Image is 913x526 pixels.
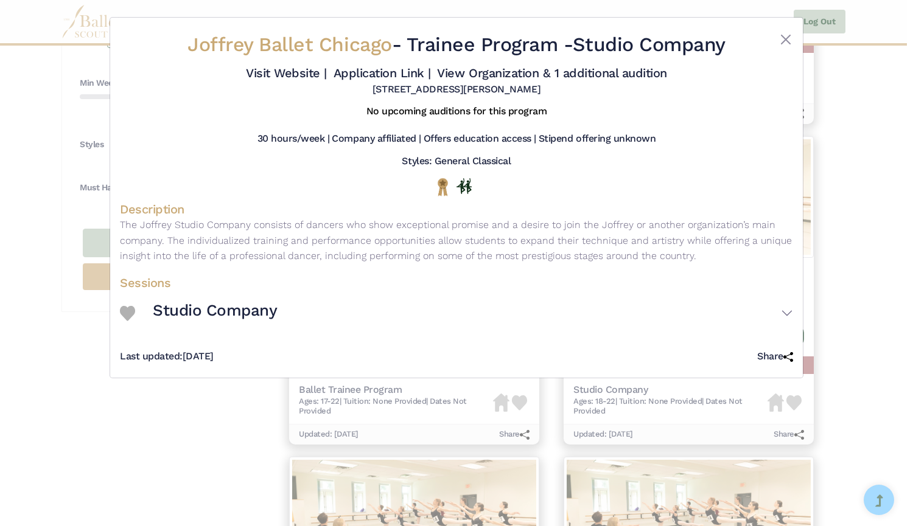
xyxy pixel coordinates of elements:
[120,306,135,321] img: Heart
[153,296,793,331] button: Studio Company
[257,133,330,145] h5: 30 hours/week |
[120,275,793,291] h4: Sessions
[757,350,793,363] h5: Share
[187,33,391,56] span: Joffrey Ballet Chicago
[366,105,547,118] h5: No upcoming auditions for this program
[456,178,472,194] img: In Person
[120,350,214,363] h5: [DATE]
[120,201,793,217] h4: Description
[424,133,536,145] h5: Offers education access |
[407,33,573,56] span: Trainee Program -
[176,32,737,58] h2: - Studio Company
[435,178,450,196] img: National
[120,350,183,362] span: Last updated:
[153,300,277,321] h3: Studio Company
[334,66,431,80] a: Application Link |
[373,83,540,96] h5: [STREET_ADDRESS][PERSON_NAME]
[778,32,793,47] button: Close
[246,66,327,80] a: Visit Website |
[120,217,793,264] p: The Joffrey Studio Company consists of dancers who show exceptional promise and a desire to join ...
[437,66,666,80] a: View Organization & 1 additional audition
[539,133,656,145] h5: Stipend offering unknown
[402,155,511,168] h5: Styles: General Classical
[332,133,421,145] h5: Company affiliated |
